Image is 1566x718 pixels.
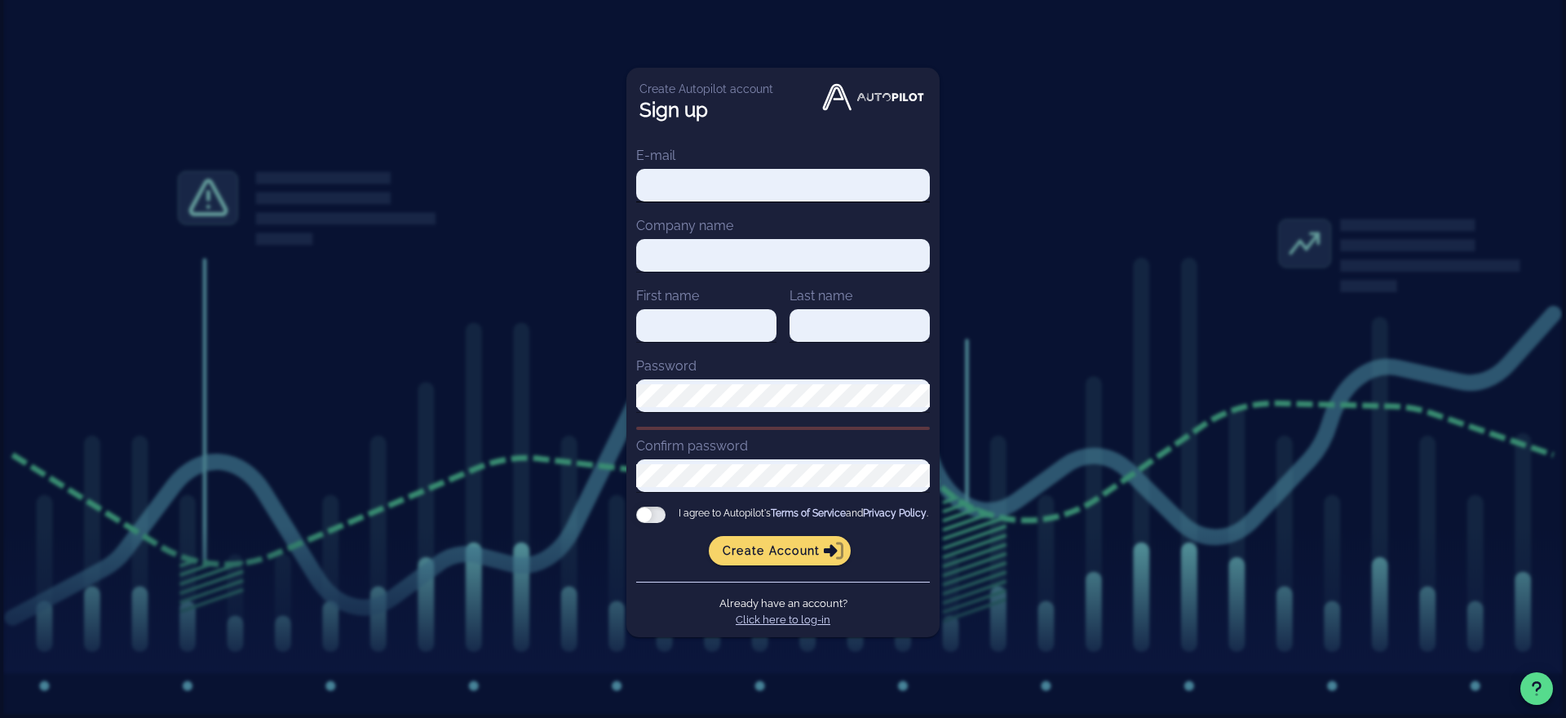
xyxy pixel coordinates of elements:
[636,582,930,627] div: Already have an account?
[636,218,733,233] label: Company name
[722,543,838,558] span: Create account
[820,81,927,113] img: Autopilot
[639,97,773,123] h1: Sign up
[863,507,927,519] a: Privacy Policy
[636,358,697,374] label: Password
[790,288,852,304] label: Last name
[679,507,928,523] span: I agree to Autopilot's and .
[636,438,748,454] label: Confirm password
[639,81,773,97] p: Create Autopilot account
[736,614,830,626] a: Click here to log-in
[771,507,846,519] a: Terms of Service
[636,148,675,163] label: E-mail
[1520,672,1553,705] button: Support
[636,288,699,304] label: First name
[709,536,852,565] button: Create account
